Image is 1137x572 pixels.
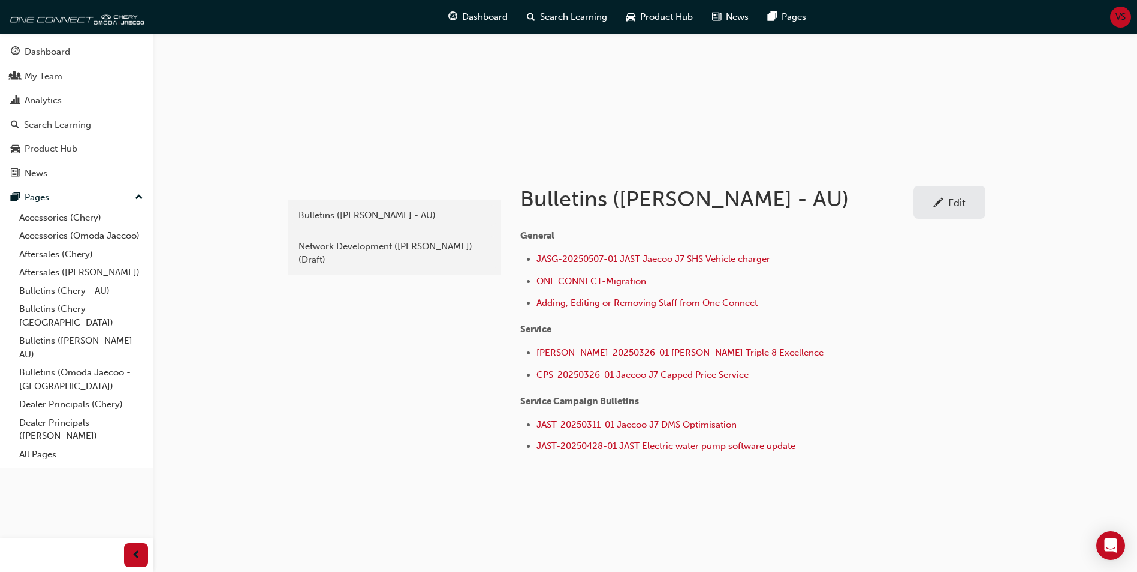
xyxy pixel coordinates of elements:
span: General [520,230,554,241]
button: DashboardMy TeamAnalyticsSearch LearningProduct HubNews [5,38,148,186]
div: Open Intercom Messenger [1096,531,1125,560]
a: pages-iconPages [758,5,816,29]
span: car-icon [11,144,20,155]
span: search-icon [11,120,19,131]
a: Dealer Principals ([PERSON_NAME]) [14,414,148,445]
a: Aftersales (Chery) [14,245,148,264]
a: Search Learning [5,114,148,136]
a: Network Development ([PERSON_NAME]) (Draft) [292,236,496,270]
a: Analytics [5,89,148,112]
a: Adding, Editing or Removing Staff from One Connect [536,297,758,308]
span: pages-icon [11,192,20,203]
a: Bulletins ([PERSON_NAME] - AU) [14,332,148,363]
a: Aftersales ([PERSON_NAME]) [14,263,148,282]
span: Product Hub [640,10,693,24]
button: VS [1110,7,1131,28]
a: News [5,162,148,185]
a: Bulletins (Chery - [GEOGRAPHIC_DATA]) [14,300,148,332]
span: Service Campaign Bulletins [520,396,639,407]
a: All Pages [14,445,148,464]
a: Accessories (Omoda Jaecoo) [14,227,148,245]
span: up-icon [135,190,143,206]
div: Pages [25,191,49,204]
span: search-icon [527,10,535,25]
button: Pages [5,186,148,209]
div: Product Hub [25,142,77,156]
div: Dashboard [25,45,70,59]
div: Bulletins ([PERSON_NAME] - AU) [298,209,490,222]
a: Bulletins (Chery - AU) [14,282,148,300]
a: car-iconProduct Hub [617,5,702,29]
a: search-iconSearch Learning [517,5,617,29]
h1: Bulletins ([PERSON_NAME] - AU) [520,186,913,212]
div: Search Learning [24,118,91,132]
div: Edit [948,197,966,209]
span: Pages [782,10,806,24]
span: car-icon [626,10,635,25]
img: oneconnect [6,5,144,29]
span: Service [520,324,551,335]
a: Product Hub [5,138,148,160]
span: Search Learning [540,10,607,24]
span: pages-icon [768,10,777,25]
a: JAST-20250428-01 JAST Electric water pump software update [536,441,795,451]
a: Dealer Principals (Chery) [14,395,148,414]
a: news-iconNews [702,5,758,29]
a: Accessories (Chery) [14,209,148,227]
div: My Team [25,70,62,83]
span: pencil-icon [933,198,943,210]
a: Bulletins (Omoda Jaecoo - [GEOGRAPHIC_DATA]) [14,363,148,395]
a: CPS-20250326-01 Jaecoo J7 Capped Price Service [536,369,749,380]
div: News [25,167,47,180]
span: guage-icon [448,10,457,25]
a: Dashboard [5,41,148,63]
span: guage-icon [11,47,20,58]
a: My Team [5,65,148,88]
a: Edit [913,186,985,219]
span: people-icon [11,71,20,82]
a: ONE CONNECT-Migration [536,276,646,287]
a: guage-iconDashboard [439,5,517,29]
a: JAST-20250311-01 Jaecoo J7 DMS Optimisation [536,419,737,430]
span: prev-icon [132,548,141,563]
span: news-icon [712,10,721,25]
a: JASG-20250507-01 JAST Jaecoo J7 SHS Vehicle charger [536,254,770,264]
span: Dashboard [462,10,508,24]
a: [PERSON_NAME]-20250326-01 [PERSON_NAME] Triple 8 Excellence [536,347,824,358]
span: chart-icon [11,95,20,106]
div: Analytics [25,94,62,107]
div: Network Development ([PERSON_NAME]) (Draft) [298,240,490,267]
a: Bulletins ([PERSON_NAME] - AU) [292,205,496,226]
span: VS [1115,10,1126,24]
span: news-icon [11,168,20,179]
span: News [726,10,749,24]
